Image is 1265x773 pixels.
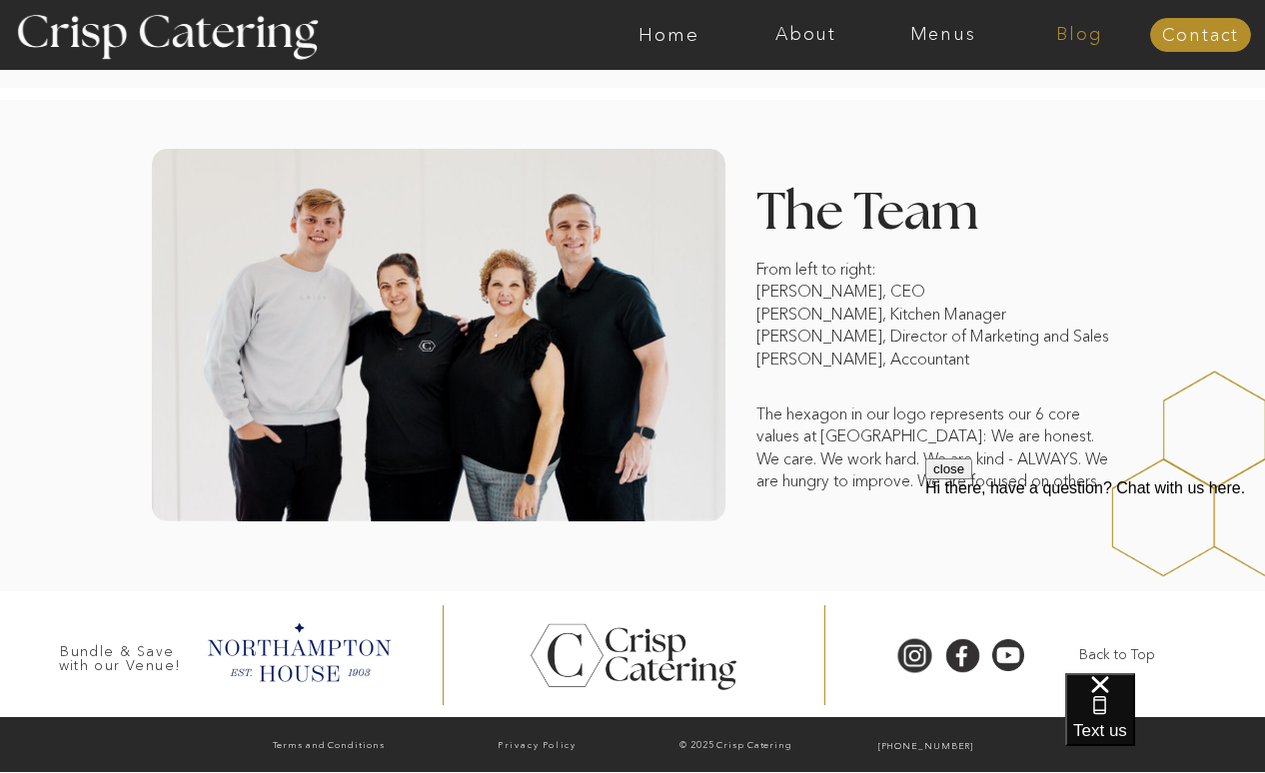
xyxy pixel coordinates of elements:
[834,737,1017,757] a: [PHONE_NUMBER]
[1011,25,1148,45] a: Blog
[925,458,1265,698] iframe: podium webchat widget prompt
[601,25,737,45] a: Home
[51,644,189,663] h3: Bundle & Save with our Venue!
[756,402,1114,494] p: The hexagon in our logo represents our 6 core values at [GEOGRAPHIC_DATA]: We are honest. We care...
[1150,26,1251,46] a: Contact
[756,187,1114,226] h2: The Team
[737,25,874,45] a: About
[756,258,1114,427] p: From left to right: [PERSON_NAME], CEO [PERSON_NAME], Kitchen Manager [PERSON_NAME], Director of ...
[874,25,1011,45] a: Menus
[1065,673,1265,773] iframe: podium webchat widget bubble
[227,736,430,757] a: Terms and Conditions
[436,736,638,756] a: Privacy Policy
